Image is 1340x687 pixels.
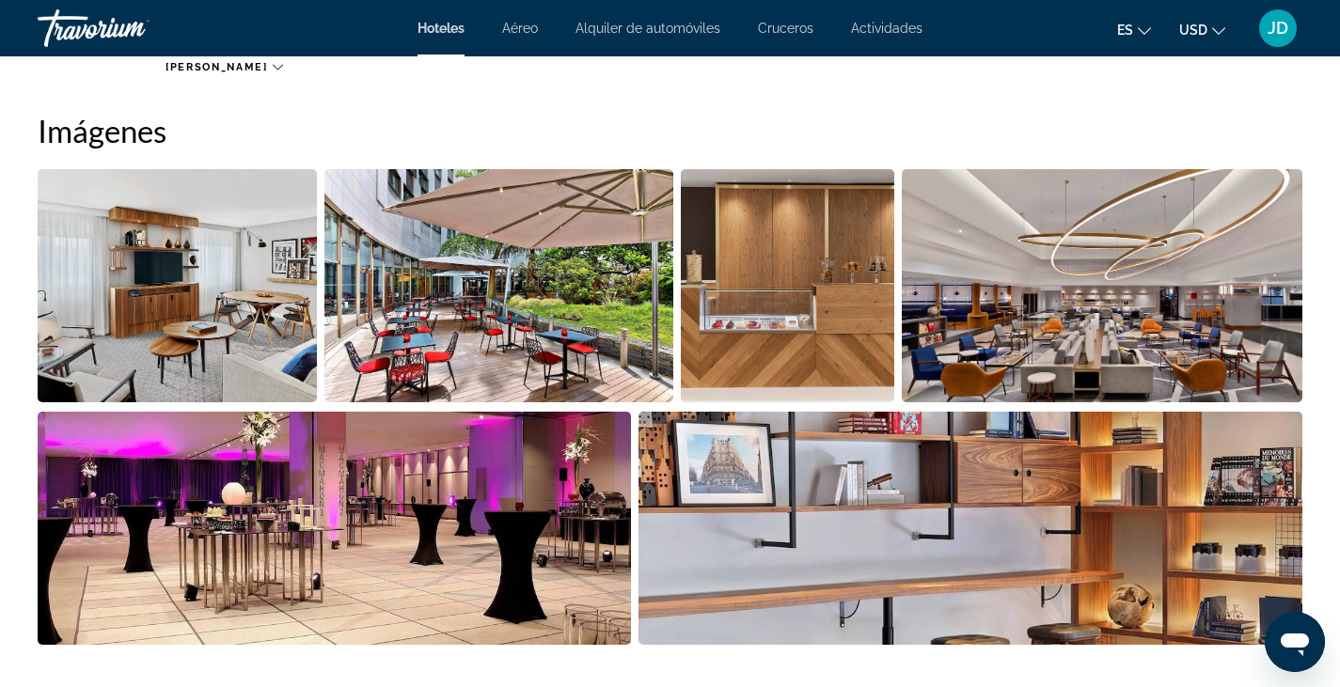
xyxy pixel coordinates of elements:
h2: Imágenes [38,112,1302,149]
button: Change currency [1179,16,1225,43]
span: es [1117,23,1133,38]
span: USD [1179,23,1207,38]
button: Open full-screen image slider [902,168,1303,403]
a: Travorium [38,4,226,53]
iframe: Botón para iniciar la ventana de mensajería [1265,612,1325,672]
button: User Menu [1253,8,1302,48]
button: Change language [1117,16,1151,43]
button: Open full-screen image slider [638,411,1302,646]
button: Open full-screen image slider [681,168,894,403]
button: Open full-screen image slider [324,168,674,403]
span: [PERSON_NAME] [166,61,267,73]
span: JD [1268,19,1288,38]
a: Actividades [851,21,922,36]
a: Hoteles [418,21,465,36]
a: Alquiler de automóviles [575,21,720,36]
button: [PERSON_NAME] [166,60,282,74]
button: Open full-screen image slider [38,411,631,646]
a: Aéreo [502,21,538,36]
button: Open full-screen image slider [38,168,317,403]
a: Cruceros [758,21,813,36]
